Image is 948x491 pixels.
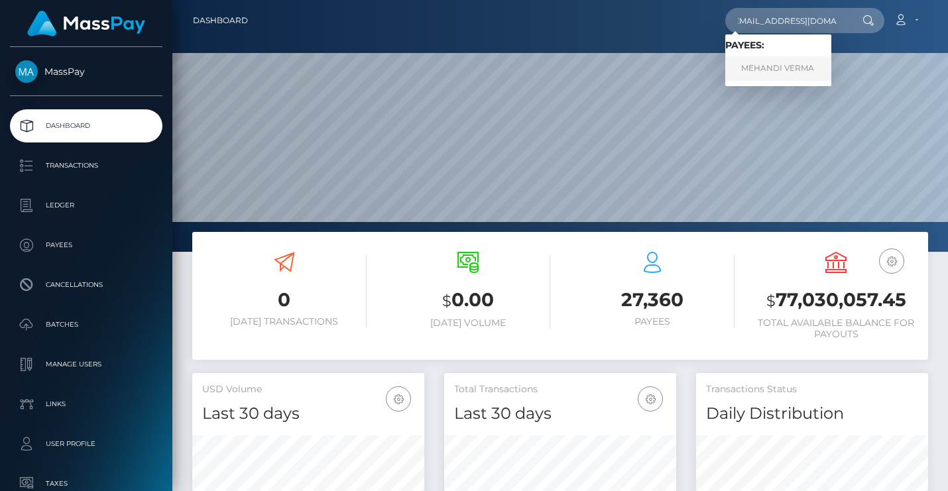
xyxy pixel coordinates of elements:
a: Batches [10,308,162,341]
a: Manage Users [10,348,162,381]
p: Links [15,394,157,414]
a: Dashboard [193,7,248,34]
h6: [DATE] Transactions [202,316,367,327]
h5: Transactions Status [706,383,918,396]
p: Payees [15,235,157,255]
h5: USD Volume [202,383,414,396]
h4: Daily Distribution [706,402,918,425]
h3: 0 [202,287,367,313]
p: Ledger [15,195,157,215]
p: Dashboard [15,116,157,136]
a: MEHANDI VERMA [725,56,831,81]
a: Transactions [10,149,162,182]
a: Ledger [10,189,162,222]
h6: [DATE] Volume [386,317,551,329]
p: Batches [15,315,157,335]
img: MassPay [15,60,38,83]
h6: Total Available Balance for Payouts [754,317,919,340]
a: Dashboard [10,109,162,142]
img: MassPay Logo [27,11,145,36]
h3: 77,030,057.45 [754,287,919,314]
a: Payees [10,229,162,262]
p: User Profile [15,434,157,454]
a: Links [10,388,162,421]
small: $ [442,292,451,310]
h4: Last 30 days [202,402,414,425]
p: Cancellations [15,275,157,295]
span: MassPay [10,66,162,78]
input: Search... [725,8,850,33]
a: Cancellations [10,268,162,301]
p: Manage Users [15,355,157,374]
h3: 27,360 [570,287,735,313]
small: $ [766,292,776,310]
h4: Last 30 days [454,402,666,425]
a: User Profile [10,427,162,461]
p: Transactions [15,156,157,176]
h5: Total Transactions [454,383,666,396]
h6: Payees: [725,40,831,51]
h6: Payees [570,316,735,327]
h3: 0.00 [386,287,551,314]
